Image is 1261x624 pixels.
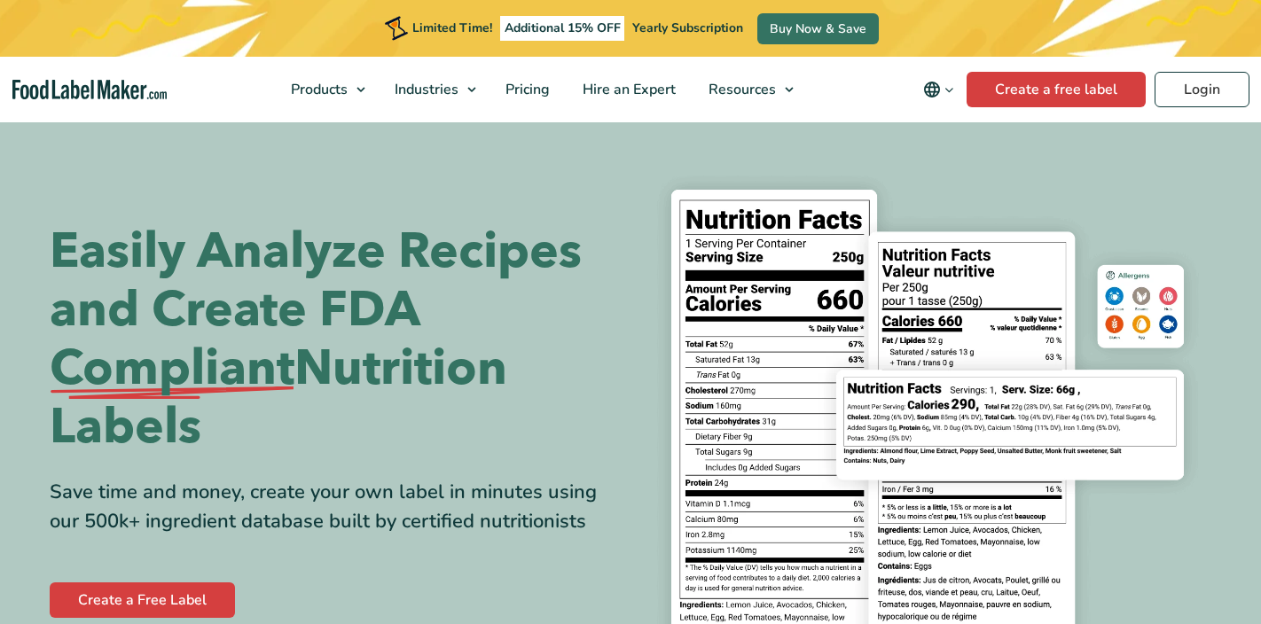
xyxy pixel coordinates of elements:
span: Compliant [50,339,294,398]
div: Save time and money, create your own label in minutes using our 500k+ ingredient database built b... [50,478,617,536]
a: Login [1155,72,1249,107]
span: Hire an Expert [577,80,677,99]
span: Limited Time! [412,19,492,36]
span: Pricing [500,80,552,99]
button: Change language [911,72,967,107]
span: Yearly Subscription [632,19,743,36]
span: Resources [703,80,778,99]
span: Industries [389,80,460,99]
span: Products [286,80,349,99]
span: Additional 15% OFF [500,16,625,41]
h1: Easily Analyze Recipes and Create FDA Nutrition Labels [50,222,617,456]
a: Create a free label [967,72,1146,107]
a: Industries [379,57,485,122]
a: Create a Free Label [50,582,235,618]
a: Buy Now & Save [757,13,879,44]
a: Hire an Expert [567,57,688,122]
a: Resources [693,57,803,122]
a: Food Label Maker homepage [12,80,167,100]
a: Pricing [490,57,562,122]
a: Products [275,57,374,122]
